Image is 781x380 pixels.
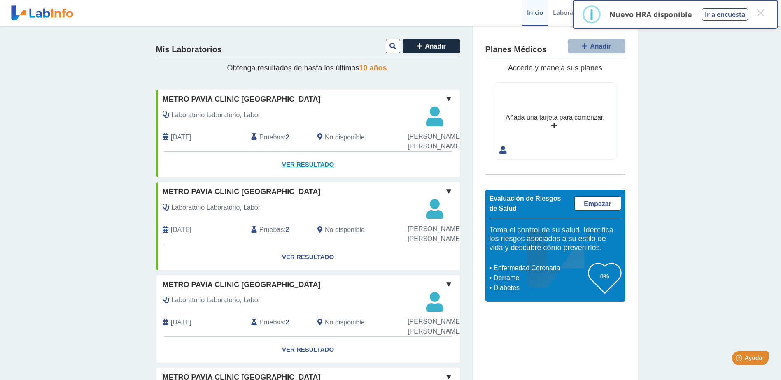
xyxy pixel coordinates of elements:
b: 2 [286,319,289,326]
li: Diabetes [492,283,588,293]
div: : [245,222,311,238]
span: 2025-09-23 [171,317,191,327]
span: [PERSON_NAME] [PERSON_NAME] [408,132,462,151]
span: Metro Pavia Clinic [GEOGRAPHIC_DATA] [163,186,321,197]
li: Enfermedad Coronaria [492,263,588,273]
button: Close this dialog [753,5,768,20]
a: Ver Resultado [156,152,460,178]
div: : [245,314,311,330]
span: [PERSON_NAME] [PERSON_NAME] [408,317,462,336]
span: Laboratorio Laboratorio, Labor [172,295,261,305]
p: Nuevo HRA disponible [609,9,692,19]
button: Ir a encuesta [702,8,748,21]
span: [PERSON_NAME] [PERSON_NAME] [408,224,462,244]
b: 2 [286,226,289,233]
span: Pruebas [259,225,284,235]
div: i [590,7,594,22]
span: Metro Pavia Clinic [GEOGRAPHIC_DATA] [163,279,321,290]
span: Pruebas [259,132,284,142]
b: 2 [286,134,289,141]
h4: Mis Laboratorios [156,45,222,55]
span: Añadir [425,43,446,50]
h5: Toma el control de su salud. Identifica los riesgos asociados a su estilo de vida y descubre cómo... [490,226,621,253]
span: Laboratorio Laboratorio, Labor [172,203,261,213]
div: : [245,129,311,145]
button: Añadir [568,39,625,53]
h3: 0% [588,271,621,281]
li: Derrame [492,273,588,283]
span: Metro Pavia Clinic [GEOGRAPHIC_DATA] [163,94,321,105]
span: No disponible [325,317,365,327]
span: Obtenga resultados de hasta los últimos . [227,64,389,72]
span: No disponible [325,225,365,235]
iframe: Help widget launcher [708,348,772,371]
a: Ver Resultado [156,244,460,270]
div: Añada una tarjeta para comenzar. [506,113,604,123]
a: Empezar [574,196,621,211]
span: Añadir [590,43,611,50]
a: Ver Resultado [156,337,460,363]
span: 2025-09-29 [171,132,191,142]
span: 2025-09-08 [171,225,191,235]
span: 10 años [359,64,387,72]
h4: Planes Médicos [485,45,547,55]
button: Añadir [403,39,460,53]
span: Empezar [584,200,611,207]
span: Evaluación de Riesgos de Salud [490,195,561,212]
span: Pruebas [259,317,284,327]
span: No disponible [325,132,365,142]
span: Accede y maneja sus planes [508,64,602,72]
span: Laboratorio Laboratorio, Labor [172,110,261,120]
